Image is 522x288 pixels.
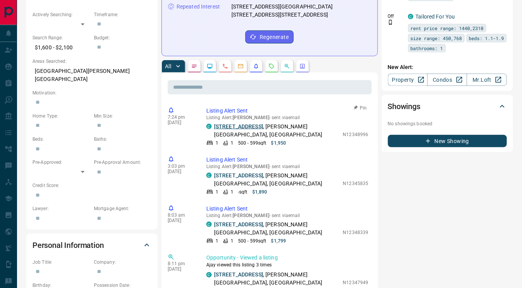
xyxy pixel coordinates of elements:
svg: Listing Alerts [253,63,259,69]
a: [STREET_ADDRESS] [214,221,263,227]
p: Listing Alert : - sent via email [206,213,369,218]
a: Tailored For You [416,13,455,20]
p: , [PERSON_NAME][GEOGRAPHIC_DATA], [GEOGRAPHIC_DATA] [214,123,339,139]
p: 1 [231,237,233,244]
p: N12348996 [343,131,369,138]
span: bathrooms: 1 [411,44,443,52]
svg: Opportunities [284,63,290,69]
p: - sqft [238,189,248,195]
p: $1,950 [271,140,286,147]
p: $1,799 [271,237,286,244]
p: 1 [231,189,233,195]
p: [DATE] [168,120,195,125]
p: Timeframe: [94,11,151,18]
p: Listing Alert : - sent via email [206,115,369,120]
p: New Alert: [388,63,507,71]
p: 8:11 pm [168,261,195,267]
p: Home Type: [32,113,90,120]
a: [STREET_ADDRESS] [214,272,263,278]
a: [STREET_ADDRESS] [214,172,263,179]
p: Mortgage Agent: [94,205,151,212]
a: Condos [427,74,467,86]
button: Pin [349,104,372,111]
p: Min Size: [94,113,151,120]
p: Company: [94,259,151,266]
p: 1 [216,140,218,147]
span: [PERSON_NAME] [233,115,269,120]
span: beds: 1.1-1.9 [469,34,504,42]
svg: Calls [222,63,228,69]
p: All [165,64,171,69]
p: [DATE] [168,169,195,174]
a: [STREET_ADDRESS] [214,123,263,130]
p: 1 [216,237,218,244]
p: [STREET_ADDRESS][GEOGRAPHIC_DATA][STREET_ADDRESS][STREET_ADDRESS] [231,3,371,19]
a: Mr.Loft [467,74,507,86]
p: Off [388,13,403,20]
div: condos.ca [408,14,413,19]
p: N12345835 [343,180,369,187]
p: Pre-Approval Amount: [94,159,151,166]
svg: Emails [238,63,244,69]
p: , [PERSON_NAME][GEOGRAPHIC_DATA], [GEOGRAPHIC_DATA] [214,172,339,188]
svg: Lead Browsing Activity [207,63,213,69]
p: Credit Score: [32,182,151,189]
p: [GEOGRAPHIC_DATA][PERSON_NAME][GEOGRAPHIC_DATA] [32,65,151,86]
p: N12347949 [343,280,369,286]
p: Lawyer: [32,205,90,212]
h2: Personal Information [32,239,104,251]
p: Listing Alert : - sent via email [206,164,369,169]
p: $1,890 [252,189,267,195]
span: size range: 450,768 [411,34,462,42]
p: Areas Searched: [32,58,151,65]
p: [DATE] [168,218,195,223]
p: Baths: [94,136,151,143]
p: N12348339 [343,229,369,236]
p: 1 [231,140,233,147]
p: Motivation: [32,89,151,96]
div: condos.ca [206,222,212,227]
div: condos.ca [206,272,212,278]
p: 1 [216,189,218,195]
p: 500 - 599 sqft [238,140,266,147]
div: condos.ca [206,124,212,129]
p: , [PERSON_NAME][GEOGRAPHIC_DATA], [GEOGRAPHIC_DATA] [214,221,339,237]
p: Repeated Interest [177,3,220,11]
svg: Agent Actions [299,63,306,69]
span: [PERSON_NAME] [233,213,269,218]
p: Ajay viewed this listing 3 times [206,262,369,269]
p: Listing Alert Sent [206,107,369,115]
div: Showings [388,97,507,116]
p: Job Title: [32,259,90,266]
p: 3:03 pm [168,163,195,169]
a: Property [388,74,428,86]
svg: Push Notification Only [388,20,393,25]
p: Budget: [94,34,151,41]
p: [DATE] [168,267,195,272]
p: Beds: [32,136,90,143]
p: 7:24 pm [168,115,195,120]
div: condos.ca [206,173,212,178]
p: Opportunity - Viewed a listing [206,254,369,262]
button: New Showing [388,135,507,147]
p: Search Range: [32,34,90,41]
p: Listing Alert Sent [206,156,369,164]
div: Personal Information [32,236,151,254]
p: , [PERSON_NAME][GEOGRAPHIC_DATA], [GEOGRAPHIC_DATA] [214,271,339,287]
span: rent price range: 1440,2310 [411,24,484,32]
button: Regenerate [245,30,294,44]
p: No showings booked [388,120,507,127]
p: $1,600 - $2,100 [32,41,90,54]
p: Pre-Approved: [32,159,90,166]
p: 8:03 am [168,212,195,218]
p: 500 - 599 sqft [238,237,266,244]
p: Actively Searching: [32,11,90,18]
svg: Requests [269,63,275,69]
span: [PERSON_NAME] [233,164,269,169]
svg: Notes [191,63,197,69]
h2: Showings [388,100,421,113]
p: Listing Alert Sent [206,205,369,213]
